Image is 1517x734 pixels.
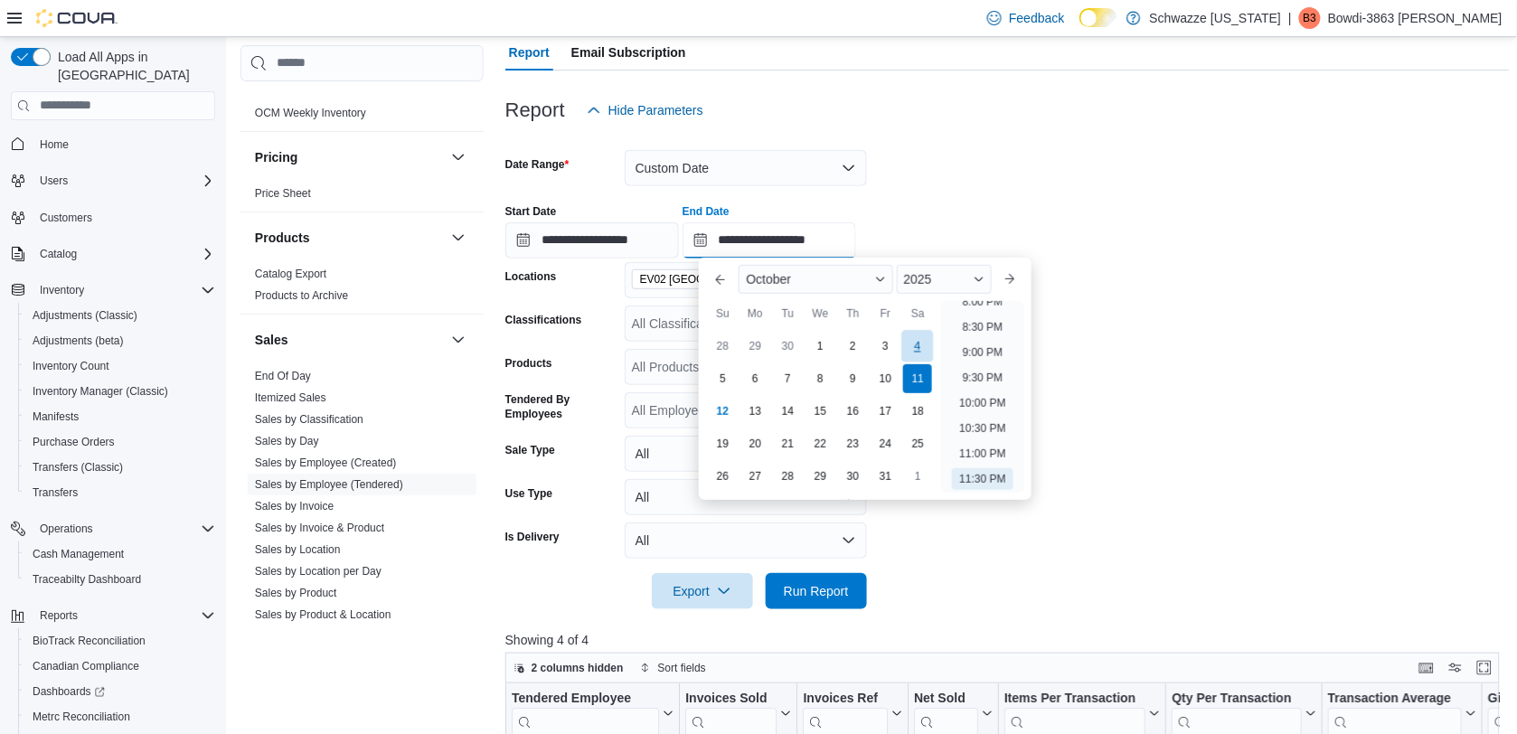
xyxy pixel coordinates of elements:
button: Hide Parameters [579,92,711,128]
div: Mo [740,299,769,328]
a: Home [33,134,76,155]
h3: Pricing [255,148,297,166]
button: OCM [448,66,469,88]
span: Home [40,137,69,152]
button: Previous Month [706,265,735,294]
button: Inventory [4,278,222,303]
a: Sales by Day [255,435,319,447]
p: Schwazze [US_STATE] [1150,7,1282,29]
button: All [625,479,867,515]
button: Adjustments (Classic) [18,303,222,328]
a: Adjustments (beta) [25,330,131,352]
div: day-17 [871,397,900,426]
li: 8:30 PM [956,316,1011,338]
div: day-25 [903,429,932,458]
div: OCM [240,102,484,131]
span: Metrc Reconciliation [33,710,130,724]
label: Date Range [505,157,570,172]
a: Purchase Orders [25,431,122,453]
span: Manifests [33,409,79,424]
span: Sales by Product [255,586,337,600]
button: Metrc Reconciliation [18,704,222,729]
div: day-29 [740,332,769,361]
label: Is Delivery [505,530,560,544]
a: End Of Day [255,370,311,382]
a: Inventory Count [25,355,117,377]
div: day-12 [708,397,737,426]
button: Purchase Orders [18,429,222,455]
button: Cash Management [18,541,222,567]
a: Cash Management [25,543,131,565]
span: Sales by Location [255,542,341,557]
a: Sales by Employee (Tendered) [255,478,403,491]
span: Run Report [784,582,849,600]
li: 9:30 PM [956,367,1011,389]
a: Transfers (Classic) [25,456,130,478]
span: Traceabilty Dashboard [25,569,215,590]
span: B3 [1304,7,1317,29]
span: Sales by Employee (Created) [255,456,397,470]
a: OCM Weekly Inventory [255,107,366,119]
div: day-15 [806,397,834,426]
div: Sa [903,299,932,328]
div: day-18 [903,397,932,426]
span: OCM Weekly Inventory [255,106,366,120]
div: day-30 [838,462,867,491]
a: Inventory Manager (Classic) [25,381,175,402]
li: 8:00 PM [956,291,1011,313]
a: Sales by Product & Location per Day [255,630,432,643]
div: Net Sold [914,690,978,707]
div: We [806,299,834,328]
p: | [1288,7,1292,29]
h3: Report [505,99,565,121]
button: Enter fullscreen [1474,657,1495,679]
span: Catalog [33,243,215,265]
button: Customers [4,204,222,231]
a: Sales by Location [255,543,341,556]
p: Showing 4 of 4 [505,631,1511,649]
div: day-5 [708,364,737,393]
button: All [625,522,867,559]
button: Traceabilty Dashboard [18,567,222,592]
span: Cash Management [25,543,215,565]
button: Inventory [33,279,91,301]
span: Catalog Export [255,267,326,281]
span: Adjustments (Classic) [33,308,137,323]
li: 9:00 PM [956,342,1011,363]
span: Report [509,34,550,71]
span: 2025 [904,272,932,287]
span: EV02 [GEOGRAPHIC_DATA] [640,270,781,288]
a: Sales by Invoice & Product [255,522,384,534]
span: Purchase Orders [33,435,115,449]
a: Sales by Location per Day [255,565,382,578]
a: Traceabilty Dashboard [25,569,148,590]
button: BioTrack Reconciliation [18,628,222,654]
span: BioTrack Reconciliation [25,630,215,652]
span: October [746,272,791,287]
img: Cova [36,9,118,27]
span: Products to Archive [255,288,348,303]
button: Transfers (Classic) [18,455,222,480]
span: Manifests [25,406,215,428]
label: Products [505,356,552,371]
div: Button. Open the month selector. October is currently selected. [739,265,892,294]
button: Display options [1445,657,1466,679]
div: day-30 [773,332,802,361]
span: Sales by Day [255,434,319,448]
div: day-31 [871,462,900,491]
li: 10:30 PM [952,418,1013,439]
span: Reports [33,605,215,626]
button: Reports [33,605,85,626]
div: day-28 [773,462,802,491]
span: Users [33,170,215,192]
input: Press the down key to open a popover containing a calendar. [505,222,679,259]
span: Export [663,573,742,609]
div: day-13 [740,397,769,426]
div: day-7 [773,364,802,393]
a: Products to Archive [255,289,348,302]
li: 11:00 PM [952,443,1013,465]
div: Tendered Employee [512,690,659,707]
a: Sales by Product [255,587,337,599]
span: Canadian Compliance [25,655,215,677]
span: Operations [33,518,215,540]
